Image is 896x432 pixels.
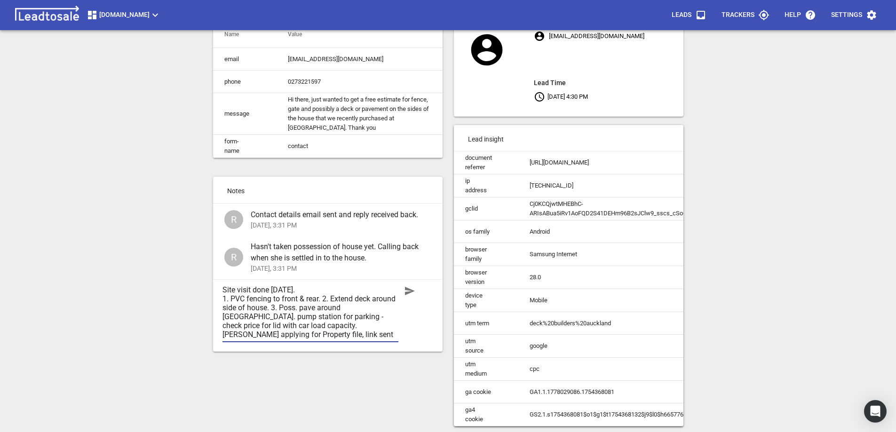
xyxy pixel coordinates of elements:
[518,381,799,403] td: GA1.1.1778029086.1754368081
[831,10,862,20] p: Settings
[518,266,799,289] td: 28.0
[224,248,243,267] div: Ross Dustin
[454,151,518,174] td: document referrer
[251,209,424,220] span: Contact details email sent and reply received back.
[518,358,799,381] td: cpc
[518,403,799,426] td: GS2.1.s1754368081$o1$g1$t1754368132$j9$l0$h665776124
[277,22,443,48] th: Value
[222,285,398,339] textarea: Site visit done [DATE]. 1. PVC fencing to front & rear. 2. Extend deck around side of house. 3. P...
[213,135,277,158] td: form-name
[722,10,754,20] p: Trackers
[454,197,518,220] td: gclid
[518,151,799,174] td: [URL][DOMAIN_NAME]
[213,93,277,135] td: message
[454,289,518,312] td: device type
[864,400,887,423] div: Open Intercom Messenger
[454,358,518,381] td: utm medium
[251,264,424,274] p: [DATE], 3:31 PM
[785,10,801,20] p: Help
[277,71,443,93] td: 0273221597
[518,197,799,220] td: Cj0KCQjwtMHEBhC-ARIsABua5iRv1AoFQD2S41DEHm96B2sJClw9_sscs_cSo0rrdMzNanFbi0gtmV0aAsABEALw_wcB
[454,266,518,289] td: browser version
[454,243,518,266] td: browser family
[454,335,518,358] td: utm source
[213,48,277,71] td: email
[87,9,161,21] span: [DOMAIN_NAME]
[83,6,165,24] button: [DOMAIN_NAME]
[454,125,683,151] p: Lead insight
[251,241,424,264] span: Hasn't taken possession of house yet. Calling back when she is settled in to the house.
[277,48,443,71] td: [EMAIL_ADDRESS][DOMAIN_NAME]
[518,312,799,335] td: deck%20builders%20auckland
[454,220,518,243] td: os family
[518,174,799,197] td: [TECHNICAL_ID]
[224,210,243,229] div: Ross Dustin
[518,335,799,358] td: google
[534,77,683,88] aside: Lead Time
[213,71,277,93] td: phone
[518,243,799,266] td: Samsung Internet
[534,91,545,102] svg: Your local time
[454,312,518,335] td: utm term
[277,135,443,158] td: contact
[213,177,443,203] p: Notes
[518,289,799,312] td: Mobile
[518,220,799,243] td: Android
[454,403,518,426] td: ga4 cookie
[672,10,691,20] p: Leads
[454,174,518,197] td: ip address
[454,381,518,403] td: ga cookie
[213,22,277,48] th: Name
[277,93,443,135] td: Hi there, just wanted to get a free estimate for fence, gate and possibly a deck or pavement on t...
[11,6,83,24] img: logo
[251,220,424,230] p: [DATE], 3:31 PM
[534,28,683,105] p: [EMAIL_ADDRESS][DOMAIN_NAME] [DATE] 4:30 PM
